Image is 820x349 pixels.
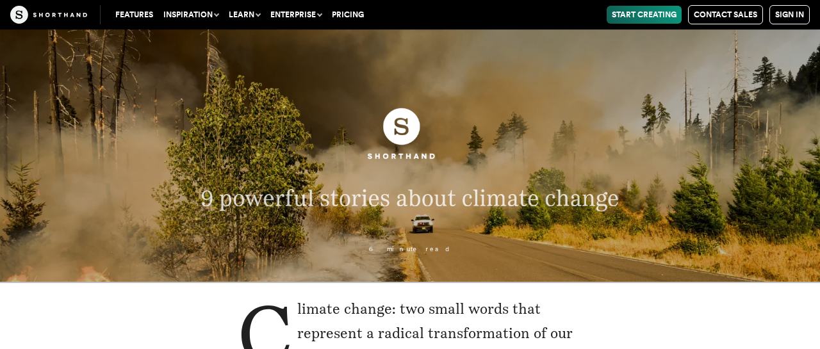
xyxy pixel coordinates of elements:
button: Learn [224,6,265,24]
a: Pricing [327,6,369,24]
a: Start Creating [607,6,682,24]
a: Sign in [769,5,810,24]
p: 6 minute read [167,246,654,253]
button: Enterprise [265,6,327,24]
a: Contact Sales [688,5,763,24]
a: Features [110,6,158,24]
button: Inspiration [158,6,224,24]
img: The Craft [10,6,87,24]
span: 9 powerful stories about climate change [201,184,619,211]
